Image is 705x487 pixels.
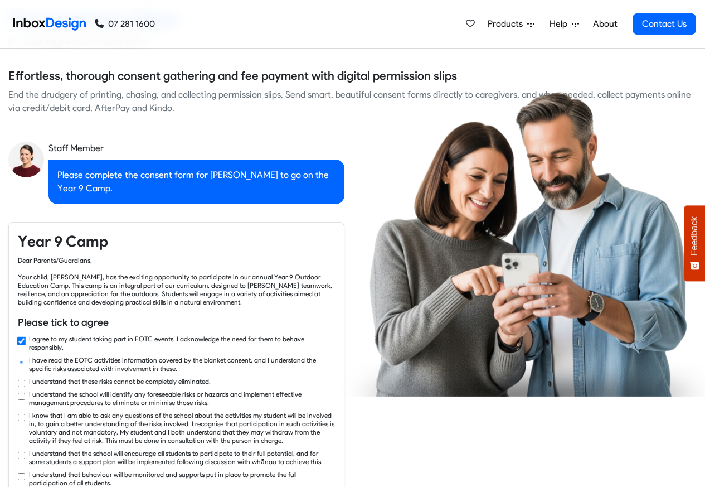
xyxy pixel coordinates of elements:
div: Staff Member [48,142,344,155]
h5: Effortless, thorough consent gathering and fee payment with digital permission slips [8,67,457,84]
a: Help [545,13,584,35]
a: About [590,13,620,35]
label: I understand that the school will encourage all students to participate to their full potential, ... [29,449,335,466]
label: I agree to my student taking part in EOTC events. I acknowledge the need for them to behave respo... [29,335,335,351]
h4: Year 9 Camp [18,232,335,252]
label: I understand the school will identify any foreseeable risks or hazards and implement effective ma... [29,390,335,407]
img: staff_avatar.png [8,142,44,177]
button: Feedback - Show survey [684,205,705,281]
label: I have read the EOTC activities information covered by the blanket consent, and I understand the ... [29,356,335,373]
a: Products [483,13,539,35]
a: 07 281 1600 [95,17,155,31]
span: Feedback [689,216,699,255]
span: Help [550,17,572,31]
label: I understand that these risks cannot be completely eliminated. [29,377,211,385]
label: I know that I am able to ask any questions of the school about the activities my student will be ... [29,411,335,445]
label: I understand that behaviour will be monitored and supports put in place to promote the full parti... [29,470,335,487]
div: Please complete the consent form for [PERSON_NAME] to go on the Year 9 Camp. [48,160,344,204]
h6: Please tick to agree [18,315,335,330]
a: Contact Us [633,13,696,35]
div: Dear Parents/Guardians, Your child, [PERSON_NAME], has the exciting opportunity to participate in... [18,256,335,306]
div: End the drudgery of printing, chasing, and collecting permission slips. Send smart, beautiful con... [8,88,697,115]
span: Products [488,17,527,31]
